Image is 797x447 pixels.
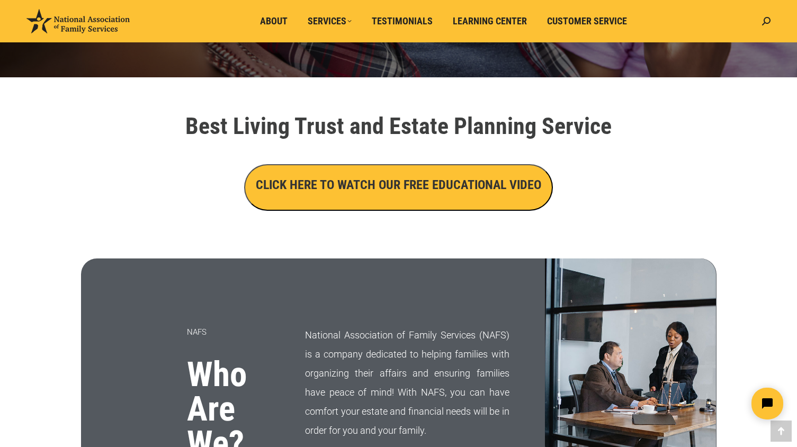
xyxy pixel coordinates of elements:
[244,164,553,211] button: CLICK HERE TO WATCH OUR FREE EDUCATIONAL VIDEO
[445,11,534,31] a: Learning Center
[547,15,627,27] span: Customer Service
[26,9,130,33] img: National Association of Family Services
[610,379,792,428] iframe: Tidio Chat
[305,326,509,440] p: National Association of Family Services (NAFS) is a company dedicated to helping families with or...
[308,15,352,27] span: Services
[187,323,279,342] p: NAFS
[453,15,527,27] span: Learning Center
[372,15,433,27] span: Testimonials
[102,114,695,138] h1: Best Living Trust and Estate Planning Service
[260,15,288,27] span: About
[540,11,634,31] a: Customer Service
[244,180,553,191] a: CLICK HERE TO WATCH OUR FREE EDUCATIONAL VIDEO
[253,11,295,31] a: About
[256,176,541,194] h3: CLICK HERE TO WATCH OUR FREE EDUCATIONAL VIDEO
[364,11,440,31] a: Testimonials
